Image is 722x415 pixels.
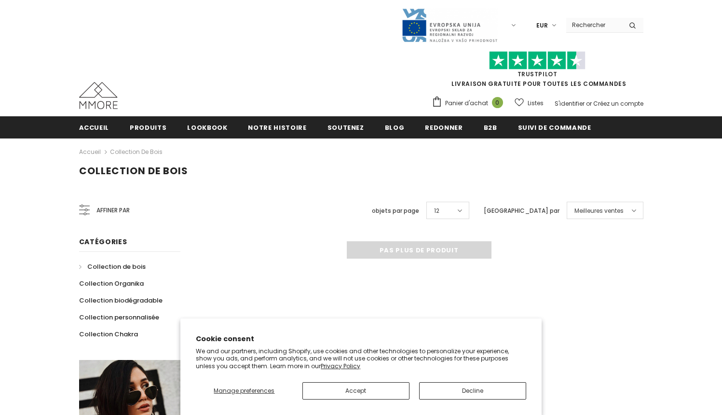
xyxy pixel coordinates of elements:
[79,309,159,326] a: Collection personnalisée
[518,70,558,78] a: TrustPilot
[196,347,526,370] p: We and our partners, including Shopify, use cookies and other technologies to personalize your ex...
[79,237,127,247] span: Catégories
[492,97,503,108] span: 0
[528,98,544,108] span: Listes
[327,123,364,132] span: soutenez
[187,123,227,132] span: Lookbook
[425,116,463,138] a: Redonner
[79,123,109,132] span: Accueil
[484,123,497,132] span: B2B
[445,98,488,108] span: Panier d'achat
[327,116,364,138] a: soutenez
[434,206,439,216] span: 12
[302,382,409,400] button: Accept
[566,18,622,32] input: Search Site
[484,206,559,216] label: [GEOGRAPHIC_DATA] par
[96,205,130,216] span: Affiner par
[79,258,146,275] a: Collection de bois
[79,275,144,292] a: Collection Organika
[419,382,526,400] button: Decline
[432,55,643,88] span: LIVRAISON GRATUITE POUR TOUTES LES COMMANDES
[518,123,591,132] span: Suivi de commande
[196,334,526,344] h2: Cookie consent
[130,116,166,138] a: Produits
[401,21,498,29] a: Javni Razpis
[574,206,624,216] span: Meilleures ventes
[385,116,405,138] a: Blog
[372,206,419,216] label: objets par page
[518,116,591,138] a: Suivi de commande
[385,123,405,132] span: Blog
[515,95,544,111] a: Listes
[586,99,592,108] span: or
[87,262,146,271] span: Collection de bois
[110,148,163,156] a: Collection de bois
[432,96,508,111] a: Panier d'achat 0
[79,326,138,343] a: Collection Chakra
[425,123,463,132] span: Redonner
[248,123,306,132] span: Notre histoire
[248,116,306,138] a: Notre histoire
[187,116,227,138] a: Lookbook
[489,51,586,70] img: Faites confiance aux étoiles pilotes
[79,116,109,138] a: Accueil
[79,146,101,158] a: Accueil
[79,164,188,178] span: Collection de bois
[79,292,163,309] a: Collection biodégradable
[196,382,292,400] button: Manage preferences
[536,21,548,30] span: EUR
[484,116,497,138] a: B2B
[130,123,166,132] span: Produits
[555,99,585,108] a: S'identifier
[79,82,118,109] img: Cas MMORE
[79,296,163,305] span: Collection biodégradable
[401,8,498,43] img: Javni Razpis
[593,99,643,108] a: Créez un compte
[79,330,138,339] span: Collection Chakra
[214,387,274,395] span: Manage preferences
[321,362,360,370] a: Privacy Policy
[79,313,159,322] span: Collection personnalisée
[79,279,144,288] span: Collection Organika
